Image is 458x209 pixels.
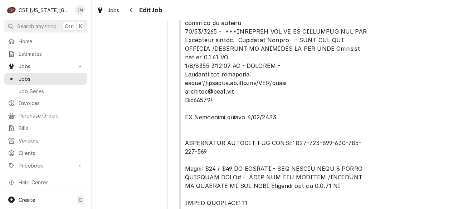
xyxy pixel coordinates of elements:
[75,5,85,15] div: ZM
[19,112,83,119] span: Purchase Orders
[4,147,87,159] a: Clients
[4,97,87,109] a: Invoices
[107,6,120,14] span: Jobs
[4,20,87,33] button: Search anythingCtrlK
[79,23,82,30] span: K
[126,4,137,16] button: Navigate back
[19,197,35,203] span: Create
[19,162,73,169] span: Pricebook
[4,60,87,72] a: Go to Jobs
[94,4,122,16] a: Jobs
[4,110,87,121] a: Purchase Orders
[19,137,83,144] span: Vendors
[19,63,73,70] span: Jobs
[4,176,87,188] a: Go to Help Center
[6,5,16,15] div: C
[4,135,87,146] a: Vendors
[4,122,87,134] a: Bills
[75,5,85,15] div: Zach Masters's Avatar
[65,23,74,30] span: Ctrl
[4,73,87,85] a: Jobs
[4,189,87,201] a: Go to What's New
[79,196,82,204] span: C
[19,99,83,107] span: Invoices
[4,35,87,47] a: Home
[19,75,83,83] span: Jobs
[17,23,57,30] span: Search anything
[19,124,83,132] span: Bills
[6,5,16,15] div: CSI Kansas City's Avatar
[4,48,87,60] a: Estimates
[19,50,83,58] span: Estimates
[19,149,83,157] span: Clients
[19,179,83,186] span: Help Center
[4,160,87,171] a: Go to Pricebook
[137,5,162,15] span: Edit Job
[4,85,87,97] a: Job Series
[19,88,83,95] span: Job Series
[19,6,71,14] div: CSI [US_STATE][GEOGRAPHIC_DATA]
[19,38,83,45] span: Home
